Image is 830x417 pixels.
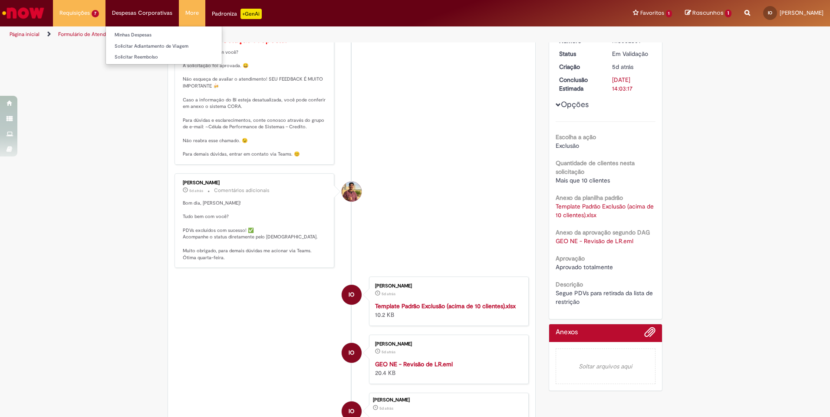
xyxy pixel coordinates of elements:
b: Descrição [556,280,583,288]
a: Formulário de Atendimento [58,31,122,38]
span: Rascunhos [692,9,724,17]
div: 10.2 KB [375,302,520,319]
span: Requisições [59,9,90,17]
p: +GenAi [240,9,262,19]
div: 20.4 KB [375,360,520,377]
a: Download de GEO NE - Revisão de LR.eml [556,237,633,245]
time: 24/09/2025 10:56:53 [382,349,395,355]
p: Olá, tudo bem com você? A solicitação foi aprovada. 😀 Não esqueça de avaliar o atendimento! SEU F... [183,36,327,158]
span: IO [349,284,354,305]
div: [DATE] 14:03:17 [612,75,652,93]
span: Aprovado totalmente [556,263,613,271]
ul: Despesas Corporativas [105,26,222,65]
div: [PERSON_NAME] [375,283,520,289]
a: Solicitar Reembolso [106,52,222,62]
a: GEO NE - Revisão de LR.eml [375,360,453,368]
time: 24/09/2025 11:03:14 [612,63,633,71]
dt: Status [553,49,606,58]
a: Minhas Despesas [106,30,222,40]
span: Favoritos [640,9,664,17]
span: 1 [666,10,672,17]
div: Italoelmo OliveiraCavalcanteJunior [342,343,362,363]
b: Escolha a ação [556,133,596,141]
span: Exclusão [556,142,579,150]
span: Despesas Corporativas [112,9,172,17]
span: Mais que 10 clientes [556,176,610,184]
small: Comentários adicionais [214,187,270,194]
p: Bom dia, [PERSON_NAME]! Tudo bem com você? PDVs excluídos com sucesso! ✅ Acompanhe o status diret... [183,200,327,261]
a: Página inicial [10,31,40,38]
div: [PERSON_NAME] [183,180,327,186]
span: Segue PDVs para retirada da lista de restrição [556,289,655,306]
button: Adicionar anexos [644,326,655,342]
div: Vitor Jeremias Da Silva [342,182,362,202]
div: 24/09/2025 11:03:14 [612,62,652,71]
time: 24/09/2025 11:36:51 [189,188,203,193]
span: 5d atrás [189,188,203,193]
div: [PERSON_NAME] [375,342,520,347]
div: Padroniza [212,9,262,19]
ul: Trilhas de página [7,26,547,42]
span: [PERSON_NAME] [780,9,823,16]
a: Template Padrão Exclusão (acima de 10 clientes).xlsx [375,302,516,310]
dt: Conclusão Estimada [553,75,606,93]
time: 24/09/2025 11:02:46 [382,291,395,296]
h2: Anexos [556,329,578,336]
span: IO [768,10,772,16]
div: Em Validação [612,49,652,58]
b: Aprovação [556,254,585,262]
a: Rascunhos [685,9,731,17]
span: IO [349,342,354,363]
span: 5d atrás [382,349,395,355]
b: Anexo da planilha padrão [556,194,623,202]
div: [PERSON_NAME] [373,397,524,403]
dt: Criação [553,62,606,71]
em: Soltar arquivos aqui [556,349,656,384]
span: 7 [92,10,99,17]
time: 24/09/2025 11:03:14 [379,406,393,411]
div: Italoelmo OliveiraCavalcanteJunior [342,285,362,305]
a: Download de Template Padrão Exclusão (acima de 10 clientes).xlsx [556,202,655,219]
span: 5d atrás [379,406,393,411]
img: ServiceNow [1,4,46,22]
span: 5d atrás [382,291,395,296]
span: 1 [725,10,731,17]
b: Anexo da aprovação segundo DAG [556,228,650,236]
span: 5d atrás [612,63,633,71]
b: Quantidade de clientes nesta solicitação [556,159,635,176]
span: More [185,9,199,17]
a: Solicitar Adiantamento de Viagem [106,42,222,51]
